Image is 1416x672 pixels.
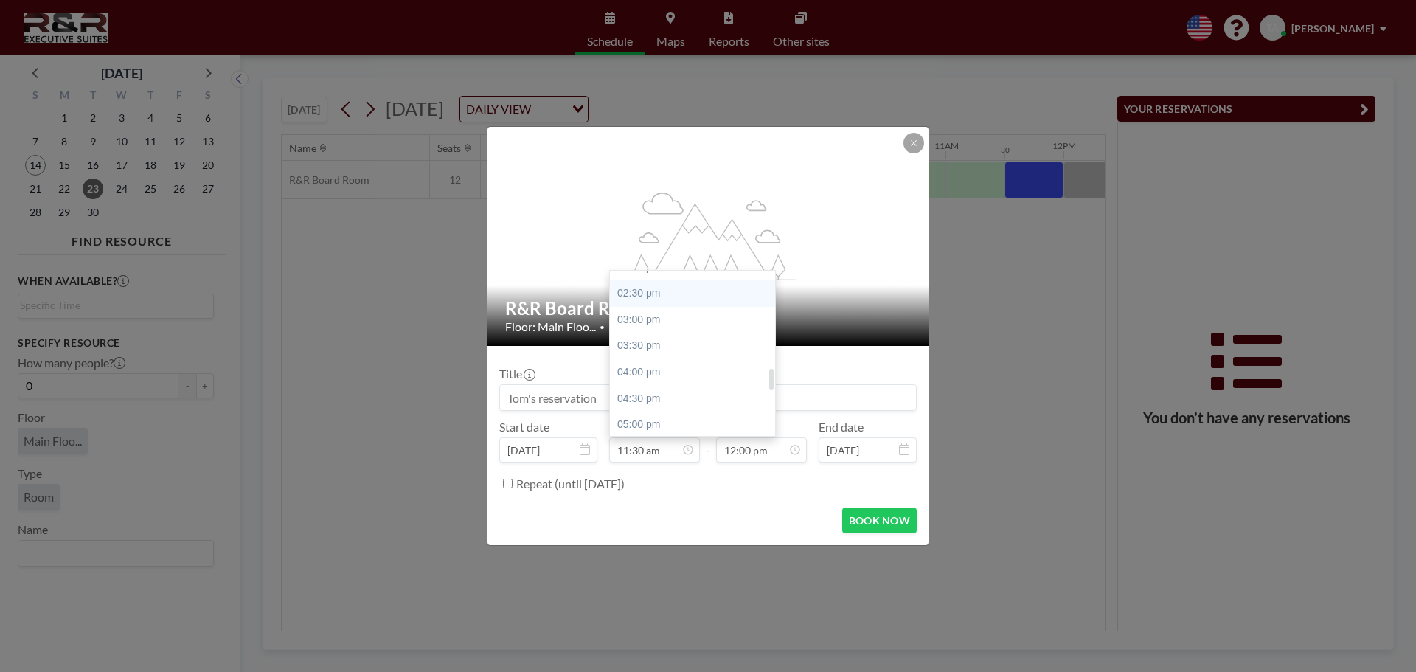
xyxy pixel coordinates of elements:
[499,420,549,434] label: Start date
[500,385,916,410] input: Tom's reservation
[516,477,625,491] label: Repeat (until [DATE])
[505,319,596,334] span: Floor: Main Floo...
[499,367,534,381] label: Title
[610,333,782,359] div: 03:30 pm
[706,425,710,457] span: -
[610,280,782,307] div: 02:30 pm
[610,359,782,386] div: 04:00 pm
[600,322,605,333] span: •
[622,191,796,280] g: flex-grow: 1.2;
[610,412,782,438] div: 05:00 pm
[842,508,917,533] button: BOOK NOW
[610,386,782,412] div: 04:30 pm
[819,420,864,434] label: End date
[608,319,654,334] span: Seats: 12
[610,307,782,333] div: 03:00 pm
[505,297,912,319] h2: R&R Board Room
